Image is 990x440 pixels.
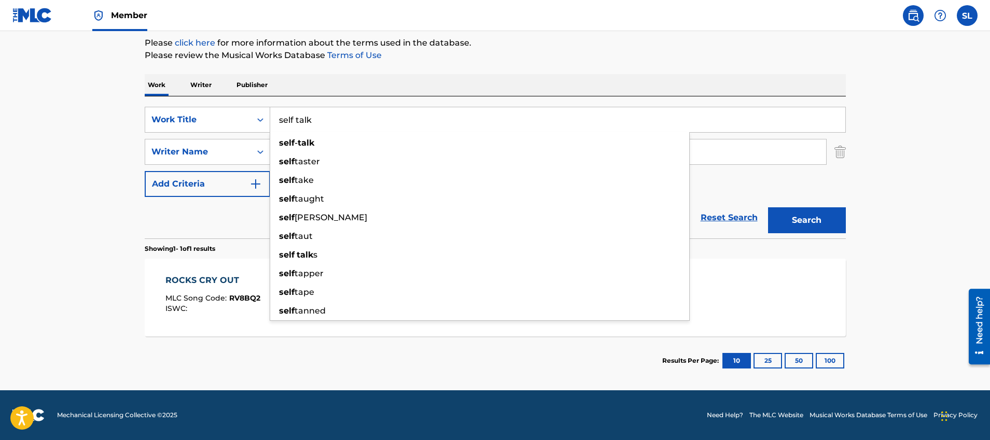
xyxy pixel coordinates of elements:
img: help [934,9,946,22]
a: Reset Search [695,206,763,229]
strong: self [279,268,295,278]
strong: self [279,250,295,260]
div: Drag [941,401,947,432]
span: s [313,250,317,260]
iframe: Chat Widget [938,390,990,440]
span: - [295,138,298,148]
iframe: Resource Center [961,285,990,368]
span: taught [295,194,324,204]
div: Help [930,5,951,26]
p: Please for more information about the terms used in the database. [145,37,846,49]
p: Showing 1 - 1 of 1 results [145,244,215,253]
a: click here [175,38,215,48]
a: The MLC Website [749,410,803,420]
strong: self [279,138,295,148]
button: Add Criteria [145,171,270,197]
a: Terms of Use [325,50,382,60]
form: Search Form [145,107,846,238]
span: tape [295,287,314,297]
strong: self [279,231,295,241]
strong: self [279,175,295,185]
p: Results Per Page: [662,356,721,365]
strong: self [279,306,295,316]
p: Work [145,74,169,96]
a: Need Help? [707,410,743,420]
img: 9d2ae6d4665cec9f34b9.svg [249,178,262,190]
span: ISWC : [165,304,190,313]
span: MLC Song Code : [165,293,229,303]
span: taut [295,231,313,241]
p: Please review the Musical Works Database [145,49,846,62]
span: Mechanical Licensing Collective © 2025 [57,410,177,420]
strong: self [279,157,295,166]
span: taster [295,157,320,166]
div: User Menu [957,5,978,26]
strong: self [279,212,295,222]
div: ROCKS CRY OUT [165,274,260,287]
a: Public Search [903,5,924,26]
img: Top Rightsholder [92,9,105,22]
a: ROCKS CRY OUTMLC Song Code:RV8BQ2ISWC:Writers (5)[PERSON_NAME], [PERSON_NAME], [PERSON_NAME], [PE... [145,259,846,336]
img: search [907,9,919,22]
span: RV8BQ2 [229,293,260,303]
p: Publisher [233,74,271,96]
div: Work Title [151,113,245,126]
img: Delete Criterion [834,139,846,165]
img: logo [12,409,45,421]
p: Writer [187,74,215,96]
a: Privacy Policy [933,410,978,420]
div: Writer Name [151,146,245,158]
button: 50 [785,353,813,368]
span: [PERSON_NAME] [295,212,367,222]
strong: self [279,287,295,297]
strong: talk [298,138,314,148]
span: Member [111,9,147,21]
button: 10 [722,353,751,368]
strong: talk [297,250,313,260]
button: 25 [754,353,782,368]
button: 100 [816,353,844,368]
button: Search [768,207,846,233]
span: tanned [295,306,326,316]
img: MLC Logo [12,8,52,23]
a: Musical Works Database Terms of Use [810,410,927,420]
span: tapper [295,268,324,278]
strong: self [279,194,295,204]
span: take [295,175,314,185]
